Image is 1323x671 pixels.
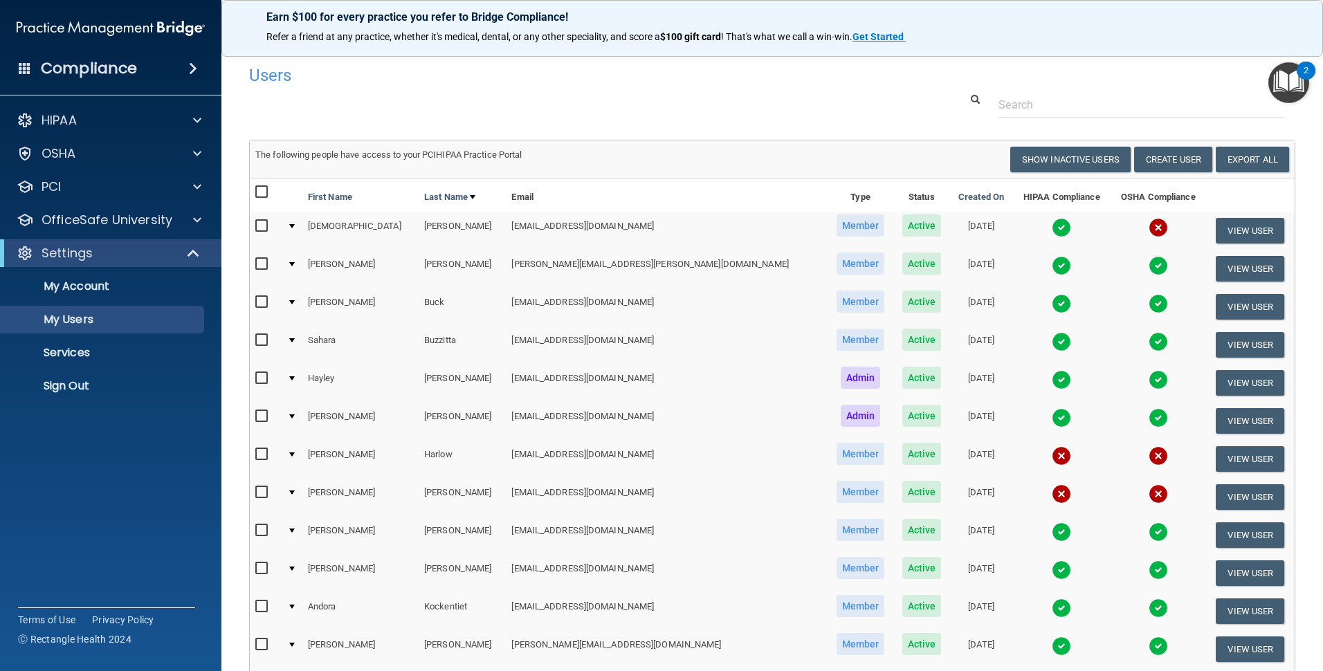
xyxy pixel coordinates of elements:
[949,288,1012,326] td: [DATE]
[506,326,827,364] td: [EMAIL_ADDRESS][DOMAIN_NAME]
[902,557,942,579] span: Active
[893,178,949,212] th: Status
[1216,484,1284,510] button: View User
[837,519,885,541] span: Member
[249,66,851,84] h4: Users
[1149,598,1168,618] img: tick.e7d51cea.svg
[506,516,827,554] td: [EMAIL_ADDRESS][DOMAIN_NAME]
[92,613,154,627] a: Privacy Policy
[949,592,1012,630] td: [DATE]
[1149,636,1168,656] img: tick.e7d51cea.svg
[1111,178,1206,212] th: OSHA Compliance
[949,554,1012,592] td: [DATE]
[1216,332,1284,358] button: View User
[1052,446,1071,466] img: cross.ca9f0e7f.svg
[506,178,827,212] th: Email
[949,326,1012,364] td: [DATE]
[302,402,419,440] td: [PERSON_NAME]
[902,367,942,389] span: Active
[419,402,506,440] td: [PERSON_NAME]
[902,252,942,275] span: Active
[506,402,827,440] td: [EMAIL_ADDRESS][DOMAIN_NAME]
[828,178,893,212] th: Type
[302,630,419,668] td: [PERSON_NAME]
[506,212,827,250] td: [EMAIL_ADDRESS][DOMAIN_NAME]
[1134,147,1212,172] button: Create User
[1216,256,1284,282] button: View User
[266,10,1278,24] p: Earn $100 for every practice you refer to Bridge Compliance!
[17,245,201,261] a: Settings
[852,31,904,42] strong: Get Started
[9,379,198,393] p: Sign Out
[419,288,506,326] td: Buck
[1216,522,1284,548] button: View User
[1216,636,1284,662] button: View User
[1149,370,1168,389] img: tick.e7d51cea.svg
[902,595,942,617] span: Active
[949,212,1012,250] td: [DATE]
[902,214,942,237] span: Active
[1052,560,1071,580] img: tick.e7d51cea.svg
[302,478,419,516] td: [PERSON_NAME]
[42,112,77,129] p: HIPAA
[837,595,885,617] span: Member
[949,250,1012,288] td: [DATE]
[1149,218,1168,237] img: cross.ca9f0e7f.svg
[42,212,172,228] p: OfficeSafe University
[1149,408,1168,428] img: tick.e7d51cea.svg
[1216,218,1284,243] button: View User
[17,145,201,162] a: OSHA
[302,364,419,402] td: Hayley
[424,189,475,205] a: Last Name
[302,288,419,326] td: [PERSON_NAME]
[419,478,506,516] td: [PERSON_NAME]
[255,149,522,160] span: The following people have access to your PCIHIPAA Practice Portal
[949,478,1012,516] td: [DATE]
[506,364,827,402] td: [EMAIL_ADDRESS][DOMAIN_NAME]
[837,557,885,579] span: Member
[42,145,76,162] p: OSHA
[837,481,885,503] span: Member
[419,364,506,402] td: [PERSON_NAME]
[1149,560,1168,580] img: tick.e7d51cea.svg
[1149,256,1168,275] img: tick.e7d51cea.svg
[506,554,827,592] td: [EMAIL_ADDRESS][DOMAIN_NAME]
[1010,147,1131,172] button: Show Inactive Users
[1052,636,1071,656] img: tick.e7d51cea.svg
[1216,370,1284,396] button: View User
[17,15,205,42] img: PMB logo
[9,346,198,360] p: Services
[837,443,885,465] span: Member
[419,440,506,478] td: Harlow
[17,112,201,129] a: HIPAA
[419,516,506,554] td: [PERSON_NAME]
[1149,446,1168,466] img: cross.ca9f0e7f.svg
[302,250,419,288] td: [PERSON_NAME]
[1052,522,1071,542] img: tick.e7d51cea.svg
[1149,522,1168,542] img: tick.e7d51cea.svg
[308,189,352,205] a: First Name
[1052,598,1071,618] img: tick.e7d51cea.svg
[902,481,942,503] span: Active
[1216,147,1289,172] a: Export All
[506,250,827,288] td: [PERSON_NAME][EMAIL_ADDRESS][PERSON_NAME][DOMAIN_NAME]
[837,291,885,313] span: Member
[1052,332,1071,351] img: tick.e7d51cea.svg
[266,31,660,42] span: Refer a friend at any practice, whether it's medical, dental, or any other speciality, and score a
[419,326,506,364] td: Buzzitta
[902,443,942,465] span: Active
[9,279,198,293] p: My Account
[1149,294,1168,313] img: tick.e7d51cea.svg
[837,214,885,237] span: Member
[949,364,1012,402] td: [DATE]
[902,291,942,313] span: Active
[18,632,131,646] span: Ⓒ Rectangle Health 2024
[41,59,137,78] h4: Compliance
[1216,560,1284,586] button: View User
[1052,256,1071,275] img: tick.e7d51cea.svg
[1304,71,1308,89] div: 2
[1052,370,1071,389] img: tick.e7d51cea.svg
[1052,294,1071,313] img: tick.e7d51cea.svg
[1268,62,1309,103] button: Open Resource Center, 2 new notifications
[302,554,419,592] td: [PERSON_NAME]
